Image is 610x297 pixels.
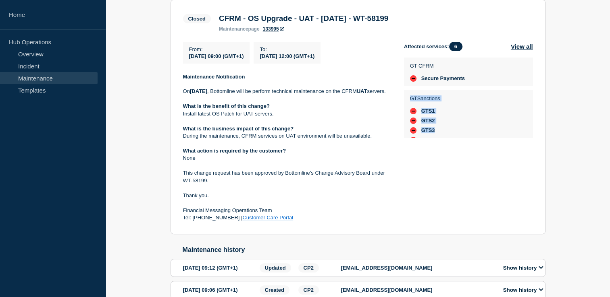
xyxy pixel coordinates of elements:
p: GT CFRM [410,63,465,69]
span: GTS1 [421,108,435,114]
span: GTS2 [421,118,435,124]
div: [DATE] 09:06 (GMT+1) [183,285,257,295]
span: Closed [183,14,211,23]
p: On , Bottomline will be perform technical maintenance on the CFRM servers. [183,88,391,95]
button: Show history [501,287,546,293]
span: 6 [449,42,462,51]
a: Customer Care Portal [242,214,293,221]
span: CP2 [298,285,319,295]
button: Show history [501,264,546,271]
p: [EMAIL_ADDRESS][DOMAIN_NAME] [341,265,494,271]
p: Install latest OS Patch for UAT servers. [183,110,391,118]
strong: What is the business impact of this change? [183,126,294,132]
div: down [410,137,416,143]
strong: What action is required by the customer? [183,148,286,154]
p: Thank you. [183,192,391,199]
p: page [219,26,260,32]
span: GTS4 [421,137,435,143]
div: down [410,118,416,124]
button: View all [511,42,533,51]
span: GTS3 [421,127,435,134]
div: down [410,75,416,82]
p: [EMAIL_ADDRESS][DOMAIN_NAME] [341,287,494,293]
strong: UAT [357,88,367,94]
strong: Maintenance Notification [183,74,245,80]
p: From : [189,46,244,52]
strong: [DATE] [190,88,207,94]
p: This change request has been approved by Bottomline’s Change Advisory Board under WT-58199. [183,169,391,184]
strong: What is the benefit of this change? [183,103,270,109]
p: Tel: [PHONE_NUMBER] | [183,214,391,221]
span: CP2 [298,263,319,272]
p: None [183,155,391,162]
span: Secure Payments [421,75,465,82]
div: [DATE] 09:12 (GMT+1) [183,263,257,272]
p: To : [260,46,314,52]
span: maintenance [219,26,248,32]
h2: Maintenance history [183,246,545,254]
div: down [410,127,416,134]
div: down [410,108,416,114]
span: Updated [260,263,291,272]
a: 133995 [263,26,284,32]
span: Affected services: [404,42,466,51]
h3: CFRM - OS Upgrade - UAT - [DATE] - WT-58199 [219,14,388,23]
span: [DATE] 12:00 (GMT+1) [260,53,314,59]
p: Financial Messaging Operations Team [183,207,391,214]
span: [DATE] 09:00 (GMT+1) [189,53,244,59]
p: During the maintenance, CFRM services on UAT environment will be unavailable. [183,132,391,140]
p: GTSanctions [410,95,440,101]
span: Created [260,285,289,295]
